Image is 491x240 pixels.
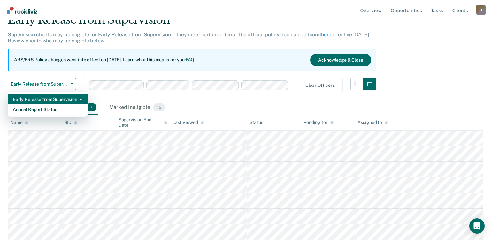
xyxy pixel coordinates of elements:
div: Open Intercom Messenger [469,218,485,234]
div: Early Release from Supervision [8,13,376,32]
div: SID [64,120,77,125]
div: Last Viewed [173,120,203,125]
button: Early Release from Supervision [8,78,76,90]
p: ARS/ERS Policy changes went into effect on [DATE]. Learn what this means for you: [14,57,194,63]
span: Early Release from Supervision [11,81,68,87]
div: Status [249,120,263,125]
p: Supervision clients may be eligible for Early Release from Supervision if they meet certain crite... [8,32,371,44]
div: Assigned to [357,120,387,125]
a: FAQ [186,57,195,62]
div: Pending for [303,120,333,125]
span: 15 [153,103,165,111]
div: Early Release from Supervision [13,94,82,104]
button: Profile dropdown button [476,5,486,15]
a: here [321,32,331,38]
div: Dropdown Menu [8,92,88,117]
span: 7 [86,103,96,111]
div: Name [10,120,28,125]
img: Recidiviz [7,7,37,14]
button: Acknowledge & Close [310,54,371,66]
div: Marked Ineligible15 [108,101,166,115]
div: Clear officers [305,83,335,88]
div: Annual Report Status [13,104,82,115]
div: S L [476,5,486,15]
div: Supervision End Date [119,117,167,128]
